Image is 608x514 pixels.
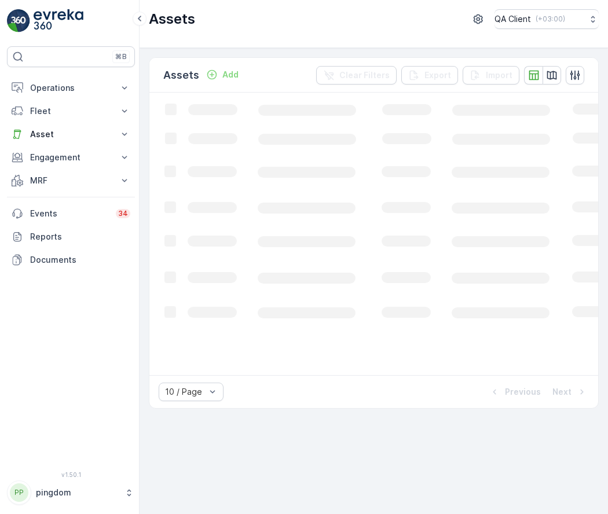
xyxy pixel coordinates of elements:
[30,128,112,140] p: Asset
[34,9,83,32] img: logo_light-DOdMpM7g.png
[488,385,542,399] button: Previous
[30,105,112,117] p: Fleet
[7,202,135,225] a: Events34
[149,10,195,28] p: Assets
[424,69,451,81] p: Export
[536,14,565,24] p: ( +03:00 )
[163,67,199,83] p: Assets
[36,487,119,498] p: pingdom
[316,66,397,85] button: Clear Filters
[401,66,458,85] button: Export
[7,146,135,169] button: Engagement
[7,471,135,478] span: v 1.50.1
[7,248,135,271] a: Documents
[7,123,135,146] button: Asset
[7,76,135,100] button: Operations
[118,209,128,218] p: 34
[30,175,112,186] p: MRF
[486,69,512,81] p: Import
[551,385,589,399] button: Next
[30,254,130,266] p: Documents
[30,208,109,219] p: Events
[7,100,135,123] button: Fleet
[30,82,112,94] p: Operations
[10,483,28,502] div: PP
[222,69,239,80] p: Add
[30,152,112,163] p: Engagement
[552,386,572,398] p: Next
[339,69,390,81] p: Clear Filters
[7,480,135,505] button: PPpingdom
[115,52,127,61] p: ⌘B
[495,9,599,29] button: QA Client(+03:00)
[202,68,243,82] button: Add
[495,13,531,25] p: QA Client
[505,386,541,398] p: Previous
[7,169,135,192] button: MRF
[7,225,135,248] a: Reports
[30,231,130,243] p: Reports
[7,9,30,32] img: logo
[463,66,519,85] button: Import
